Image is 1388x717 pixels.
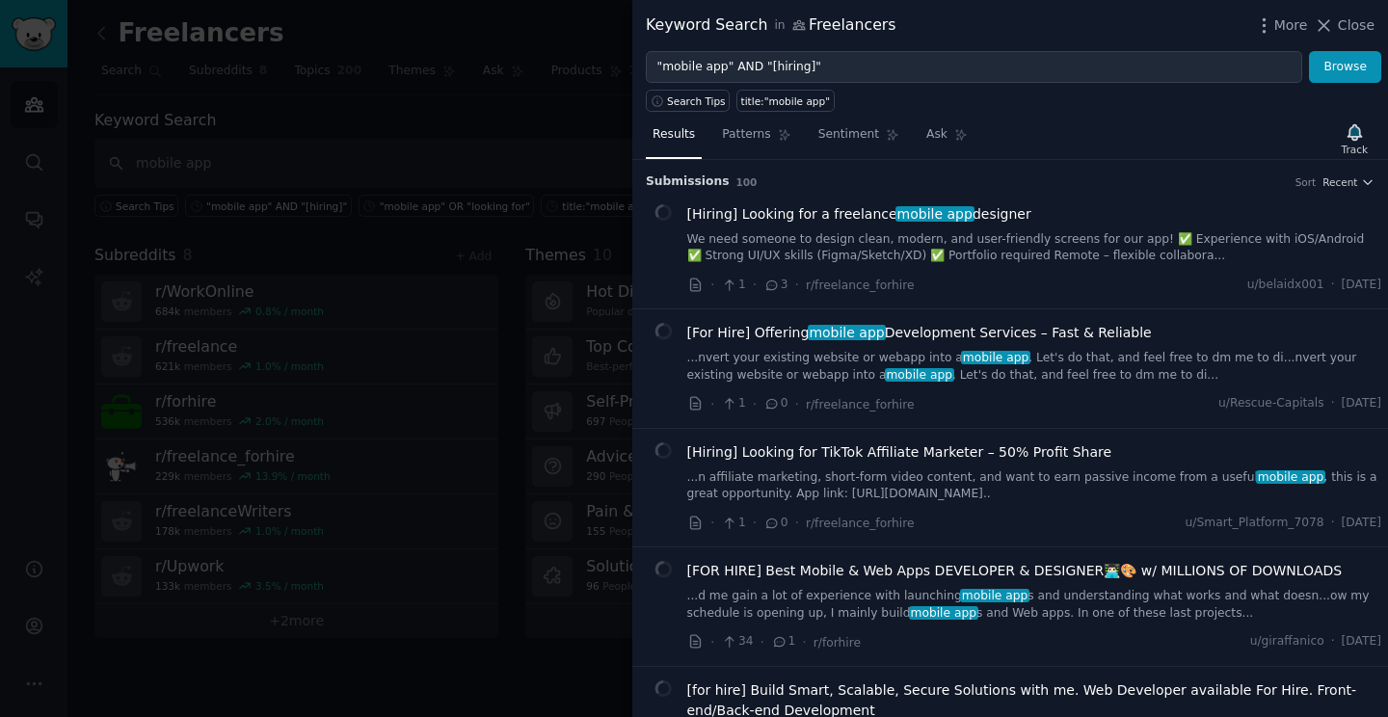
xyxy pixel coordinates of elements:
[774,17,785,35] span: in
[1247,277,1324,294] span: u/belaidx001
[1254,15,1308,36] button: More
[763,277,787,294] span: 3
[687,469,1382,503] a: ...n affiliate marketing, short-form video content, and want to earn passive income from a useful...
[795,394,799,414] span: ·
[1331,277,1335,294] span: ·
[687,204,1031,225] a: [Hiring] Looking for a freelancemobile appdesigner
[1218,395,1324,412] span: u/Rescue-Capitals
[1331,633,1335,651] span: ·
[763,515,787,532] span: 0
[926,126,948,144] span: Ask
[721,515,745,532] span: 1
[771,633,795,651] span: 1
[687,588,1382,622] a: ...d me gain a lot of experience with launchingmobile apps and understanding what works and what ...
[753,275,757,295] span: ·
[920,119,974,159] a: Ask
[818,126,879,144] span: Sentiment
[806,517,915,530] span: r/freelance_forhire
[960,589,1029,602] span: mobile app
[646,51,1302,84] input: Try a keyword related to your business
[1250,633,1324,651] span: u/giraffanico
[687,204,1031,225] span: [Hiring] Looking for a freelance designer
[806,279,915,292] span: r/freelance_forhire
[687,442,1112,463] a: [Hiring] Looking for TikTok Affiliate Marketer – 50% Profit Share
[1322,175,1357,189] span: Recent
[710,275,714,295] span: ·
[1295,175,1317,189] div: Sort
[1342,395,1381,412] span: [DATE]
[653,126,695,144] span: Results
[1256,470,1325,484] span: mobile app
[895,206,974,222] span: mobile app
[806,398,915,412] span: r/freelance_forhire
[646,173,730,191] span: Submission s
[687,323,1152,343] a: [For Hire] Offeringmobile appDevelopment Services – Fast & Reliable
[1186,515,1324,532] span: u/Smart_Platform_7078
[763,395,787,412] span: 0
[808,325,887,340] span: mobile app
[1309,51,1381,84] button: Browse
[687,231,1382,265] a: We need someone to design clean, modern, and user-friendly screens for our app! ✅ Experience with...
[736,90,834,112] a: title:"mobile app"
[885,368,954,382] span: mobile app
[802,632,806,652] span: ·
[710,394,714,414] span: ·
[736,176,758,188] span: 100
[1322,175,1375,189] button: Recent
[710,632,714,652] span: ·
[1331,515,1335,532] span: ·
[722,126,770,144] span: Patterns
[753,513,757,533] span: ·
[721,633,753,651] span: 34
[687,561,1343,581] a: [FOR HIRE] Best Mobile & Web Apps DEVELOPER & DESIGNER👨🏻‍💻🎨 w/ MILLIONS OF DOWNLOADS
[812,119,906,159] a: Sentiment
[1342,277,1381,294] span: [DATE]
[753,394,757,414] span: ·
[667,94,726,108] span: Search Tips
[961,351,1030,364] span: mobile app
[795,513,799,533] span: ·
[1338,15,1375,36] span: Close
[687,323,1152,343] span: [For Hire] Offering Development Services – Fast & Reliable
[646,119,702,159] a: Results
[1314,15,1375,36] button: Close
[761,632,764,652] span: ·
[721,395,745,412] span: 1
[687,350,1382,384] a: ...nvert your existing website or webapp into amobile app. Let's do that, and feel free to dm me ...
[710,513,714,533] span: ·
[909,606,978,620] span: mobile app
[721,277,745,294] span: 1
[1342,633,1381,651] span: [DATE]
[1342,515,1381,532] span: [DATE]
[646,90,730,112] button: Search Tips
[795,275,799,295] span: ·
[741,94,830,108] div: title:"mobile app"
[715,119,797,159] a: Patterns
[1342,143,1368,156] div: Track
[646,13,896,38] div: Keyword Search Freelancers
[814,636,861,650] span: r/forhire
[1335,119,1375,159] button: Track
[1331,395,1335,412] span: ·
[1274,15,1308,36] span: More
